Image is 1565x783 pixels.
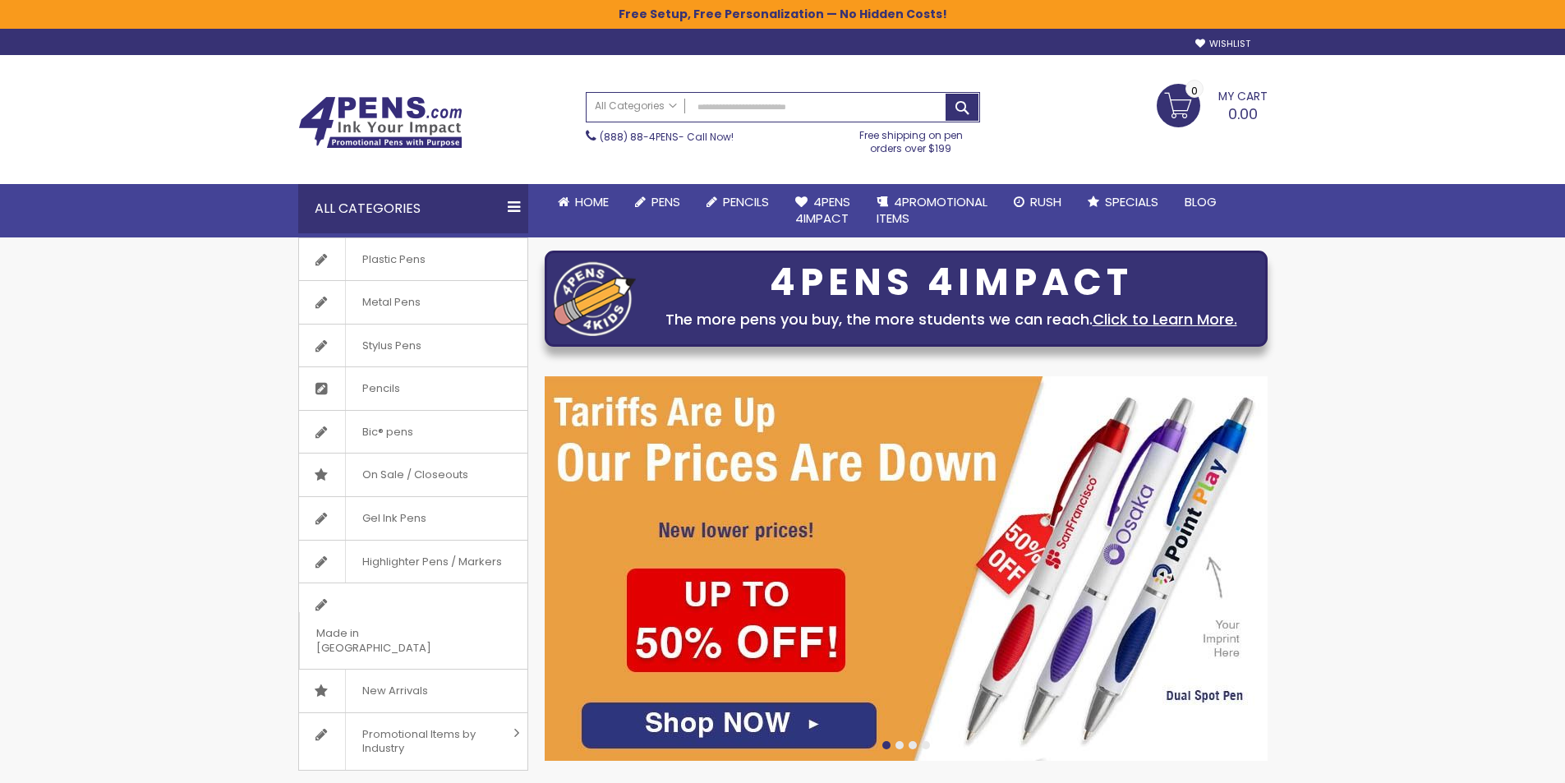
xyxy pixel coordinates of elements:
a: Pencils [693,184,782,220]
span: Home [575,193,609,210]
span: Specials [1105,193,1158,210]
span: Made in [GEOGRAPHIC_DATA] [299,612,486,669]
a: Gel Ink Pens [299,497,527,540]
span: - Call Now! [600,130,734,144]
a: 0.00 0 [1157,84,1268,125]
span: Rush [1030,193,1061,210]
a: Stylus Pens [299,325,527,367]
img: four_pen_logo.png [554,261,636,336]
a: Promotional Items by Industry [299,713,527,770]
span: On Sale / Closeouts [345,454,485,496]
a: Plastic Pens [299,238,527,281]
a: All Categories [587,93,685,120]
span: Gel Ink Pens [345,497,443,540]
span: Plastic Pens [345,238,442,281]
a: Metal Pens [299,281,527,324]
a: Blog [1171,184,1230,220]
span: All Categories [595,99,677,113]
span: Blog [1185,193,1217,210]
a: New Arrivals [299,670,527,712]
img: /cheap-promotional-products.html [545,376,1268,761]
div: Free shipping on pen orders over $199 [842,122,980,155]
a: Click to Learn More. [1093,309,1237,329]
span: Pencils [723,193,769,210]
a: (888) 88-4PENS [600,130,679,144]
span: Metal Pens [345,281,437,324]
div: All Categories [298,184,528,233]
span: New Arrivals [345,670,444,712]
span: Pens [651,193,680,210]
a: 4Pens4impact [782,184,863,237]
a: Specials [1075,184,1171,220]
span: 4Pens 4impact [795,193,850,227]
div: The more pens you buy, the more students we can reach. [644,308,1259,331]
span: Pencils [345,367,417,410]
div: 4PENS 4IMPACT [644,265,1259,300]
span: 4PROMOTIONAL ITEMS [877,193,987,227]
span: 0 [1191,83,1198,99]
a: Wishlist [1195,38,1250,50]
a: 4PROMOTIONALITEMS [863,184,1001,237]
a: Bic® pens [299,411,527,454]
img: 4Pens Custom Pens and Promotional Products [298,96,463,149]
a: Pencils [299,367,527,410]
a: Made in [GEOGRAPHIC_DATA] [299,583,527,669]
span: Bic® pens [345,411,430,454]
span: Highlighter Pens / Markers [345,541,518,583]
a: On Sale / Closeouts [299,454,527,496]
a: Rush [1001,184,1075,220]
span: Stylus Pens [345,325,438,367]
span: 0.00 [1228,104,1258,124]
a: Pens [622,184,693,220]
span: Promotional Items by Industry [345,713,508,770]
a: Home [545,184,622,220]
a: Highlighter Pens / Markers [299,541,527,583]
